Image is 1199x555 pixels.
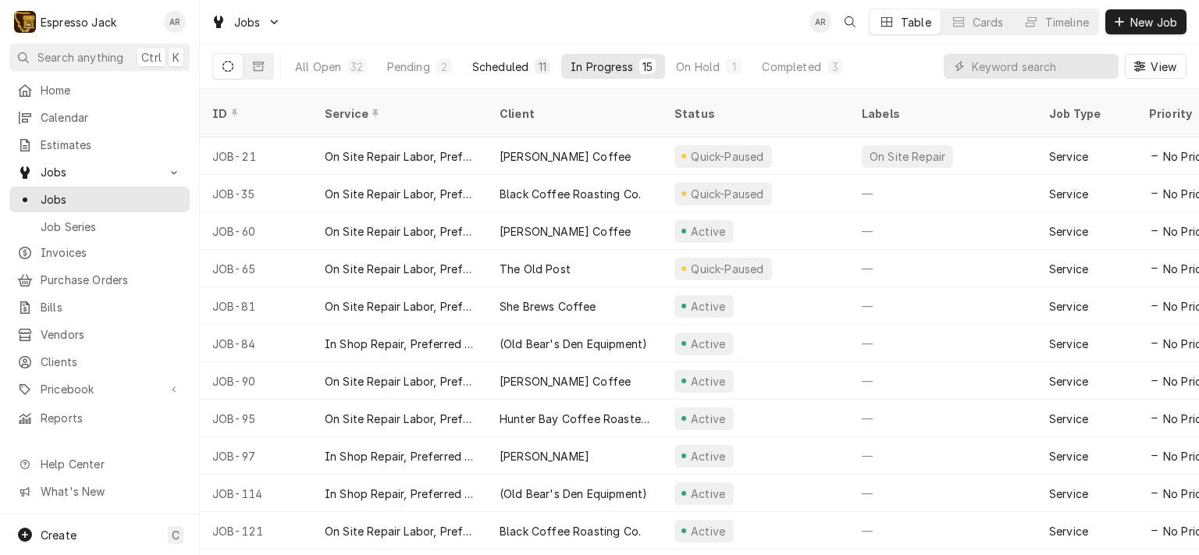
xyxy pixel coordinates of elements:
span: Reports [41,410,182,426]
a: Home [9,77,190,103]
div: JOB-90 [200,362,312,400]
div: JOB-95 [200,400,312,437]
a: Calendar [9,105,190,130]
div: — [849,175,1037,212]
a: Purchase Orders [9,267,190,293]
div: Service [1049,261,1088,277]
a: Go to Jobs [205,9,287,35]
span: Home [41,82,182,98]
a: Jobs [9,187,190,212]
div: In Shop Repair, Preferred Rate [325,448,475,464]
a: Estimates [9,132,190,158]
span: Search anything [37,49,123,66]
div: JOB-97 [200,437,312,475]
div: Service [1049,223,1088,240]
div: JOB-21 [200,137,312,175]
div: Labels [862,105,1024,122]
span: Ctrl [141,49,162,66]
div: Active [688,223,728,240]
span: Purchase Orders [41,272,182,288]
div: Service [1049,336,1088,352]
div: 32 [350,59,363,75]
div: JOB-81 [200,287,312,325]
span: Create [41,528,76,542]
span: Vendors [41,326,182,343]
span: Clients [41,354,182,370]
a: Reports [9,405,190,431]
span: New Job [1127,14,1180,30]
span: C [172,527,180,543]
div: Service [1049,148,1088,165]
span: Jobs [234,14,261,30]
div: Service [1049,523,1088,539]
div: ID [212,105,297,122]
div: Espresso Jack's Avatar [14,11,36,33]
div: Quick-Paused [689,148,766,165]
button: View [1125,54,1187,79]
a: Bills [9,294,190,320]
div: [PERSON_NAME] Coffee [500,223,631,240]
div: Espresso Jack [41,14,116,30]
div: 11 [538,59,547,75]
div: Pending [387,59,430,75]
div: On Site Repair Labor, Prefered Rate, Regular Hours [325,186,475,202]
span: Pricebook [41,381,158,397]
div: On Site Repair Labor, Prefered Rate, Regular Hours [325,223,475,240]
div: In Shop Repair, Preferred Rate [325,336,475,352]
a: Vendors [9,322,190,347]
div: Active [688,486,728,502]
div: Allan Ross's Avatar [164,11,186,33]
div: (Old Bear's Den Equipment) [500,336,647,352]
div: AR [164,11,186,33]
span: K [173,49,180,66]
div: Service [1049,373,1088,390]
div: In Progress [571,59,633,75]
a: Invoices [9,240,190,265]
div: On Site Repair Labor, Prefered Rate, Regular Hours [325,373,475,390]
div: — [849,400,1037,437]
div: Service [1049,448,1088,464]
div: Quick-Paused [689,186,766,202]
div: JOB-35 [200,175,312,212]
div: Table [901,14,931,30]
a: Go to What's New [9,479,190,504]
span: Estimates [41,137,182,153]
a: Job Series [9,214,190,240]
button: Open search [838,9,863,34]
div: [PERSON_NAME] Coffee [500,373,631,390]
div: JOB-60 [200,212,312,250]
div: (Old Bear's Den Equipment) [500,486,647,502]
div: On Site Repair Labor, Prefered Rate, Regular Hours [325,523,475,539]
span: What's New [41,483,180,500]
a: Go to Pricebook [9,376,190,402]
div: — [849,287,1037,325]
div: 2 [439,59,449,75]
a: Go to Jobs [9,159,190,185]
span: Job Series [41,219,182,235]
div: JOB-65 [200,250,312,287]
div: [PERSON_NAME] Coffee [500,148,631,165]
div: — [849,325,1037,362]
div: Black Coffee Roasting Co. [500,186,641,202]
span: Jobs [41,164,158,180]
div: Active [688,336,728,352]
div: Active [688,373,728,390]
span: Jobs [41,191,182,208]
div: Status [674,105,834,122]
div: Scheduled [472,59,528,75]
div: 15 [642,59,653,75]
div: — [849,475,1037,512]
div: Hunter Bay Coffee Roasters [500,411,649,427]
div: — [849,212,1037,250]
div: — [849,437,1037,475]
div: AR [809,11,831,33]
div: Allan Ross's Avatar [809,11,831,33]
div: — [849,512,1037,550]
div: — [849,362,1037,400]
button: New Job [1105,9,1187,34]
div: Client [500,105,646,122]
div: JOB-84 [200,325,312,362]
div: Job Type [1049,105,1124,122]
div: She Brews Coffee [500,298,596,315]
div: Active [688,411,728,427]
